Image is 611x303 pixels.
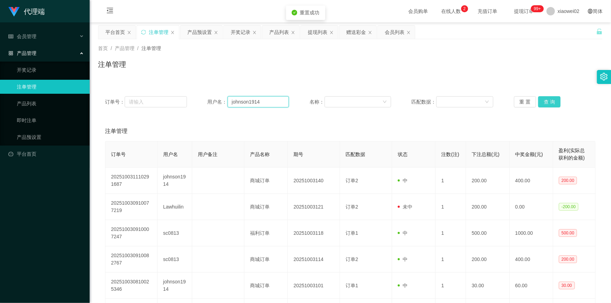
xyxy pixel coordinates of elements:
[105,273,158,299] td: 202510030810025346
[141,45,161,51] span: 注单管理
[510,246,553,273] td: 400.00
[228,96,289,107] input: 请输入
[383,100,387,105] i: 图标: down
[158,246,192,273] td: sc0813
[8,34,13,39] i: 图标: table
[398,230,408,236] span: 中
[24,0,45,23] h1: 代理端
[252,30,257,35] i: 图标: close
[288,194,340,220] td: 20251003121
[463,5,466,12] p: 2
[407,30,411,35] i: 图标: close
[485,100,489,105] i: 图标: down
[346,230,358,236] span: 订单1
[293,151,303,157] span: 期号
[244,273,288,299] td: 商城订单
[17,97,84,111] a: 产品列表
[8,50,36,56] span: 产品管理
[158,168,192,194] td: johnson1914
[244,194,288,220] td: 商城订单
[466,246,509,273] td: 200.00
[538,96,561,107] button: 查 询
[8,8,45,14] a: 代理端
[149,26,168,39] div: 注单管理
[244,246,288,273] td: 商城订单
[158,273,192,299] td: johnson1914
[559,177,577,184] span: 200.00
[105,127,127,135] span: 注单管理
[346,283,358,288] span: 订单1
[207,98,228,106] span: 用户名：
[8,147,84,161] a: 图标: dashboard平台首页
[398,204,412,210] span: 未中
[461,5,468,12] sup: 2
[111,151,126,157] span: 订单号
[288,273,340,299] td: 20251003101
[308,26,327,39] div: 提现列表
[141,30,146,35] i: 图标: sync
[531,5,544,12] sup: 1211
[17,130,84,144] a: 产品预设置
[600,73,608,80] i: 图标: setting
[127,30,131,35] i: 图标: close
[244,220,288,246] td: 福利订单
[559,229,577,237] span: 500.00
[105,98,125,106] span: 订单号：
[436,168,466,194] td: 1
[385,26,404,39] div: 会员列表
[466,220,509,246] td: 500.00
[198,151,217,157] span: 用户备注
[466,273,509,299] td: 30.00
[125,96,187,107] input: 请输入
[244,168,288,194] td: 商城订单
[474,9,501,14] span: 充值订单
[187,26,212,39] div: 产品预设置
[559,148,585,161] span: 盈利(实际总获利的金额)
[163,151,178,157] span: 用户名
[515,151,543,157] span: 中奖金额(元)
[158,220,192,246] td: sc0813
[231,26,250,39] div: 开奖记录
[8,34,36,39] span: 会员管理
[300,10,320,15] span: 重置成功
[292,10,297,15] i: icon: check-circle
[158,194,192,220] td: Lawhuilin
[115,45,134,51] span: 产品管理
[436,194,466,220] td: 1
[98,45,108,51] span: 首页
[412,98,436,106] span: 匹配数据：
[17,113,84,127] a: 即时注单
[441,151,459,157] span: 注数(注)
[510,220,553,246] td: 1000.00
[105,246,158,273] td: 202510030910082767
[398,151,408,157] span: 状态
[588,9,593,14] i: 图标: global
[398,283,408,288] span: 中
[346,178,358,183] span: 订单2
[346,256,358,262] span: 订单2
[329,30,334,35] i: 图标: close
[514,96,536,107] button: 重 置
[98,0,122,23] i: 图标: menu-fold
[288,220,340,246] td: 20251003118
[436,220,466,246] td: 1
[596,28,603,35] i: 图标: unlock
[436,246,466,273] td: 1
[8,51,13,56] i: 图标: appstore-o
[511,9,537,14] span: 提现订单
[17,80,84,94] a: 注单管理
[398,256,408,262] span: 中
[17,63,84,77] a: 开奖记录
[214,30,218,35] i: 图标: close
[269,26,289,39] div: 产品列表
[8,7,20,17] img: logo.9652507e.png
[105,168,158,194] td: 202510031110291687
[137,45,139,51] span: /
[510,168,553,194] td: 400.00
[171,30,175,35] i: 图标: close
[346,204,358,210] span: 订单2
[111,45,112,51] span: /
[105,194,158,220] td: 202510030910077219
[288,246,340,273] td: 20251003114
[466,168,509,194] td: 200.00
